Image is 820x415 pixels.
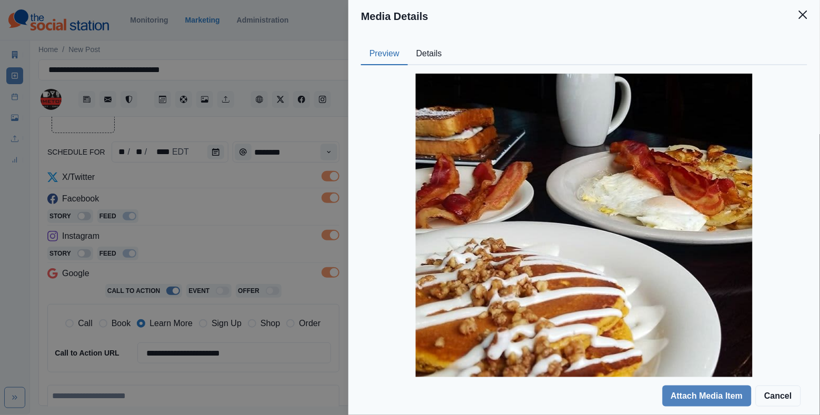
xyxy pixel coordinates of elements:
button: Cancel [756,386,801,407]
img: s4uswnfpqcsemguaupq4 [416,74,753,410]
button: Details [408,43,451,65]
button: Preview [361,43,408,65]
button: Close [793,4,814,25]
button: Attach Media Item [663,386,752,407]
